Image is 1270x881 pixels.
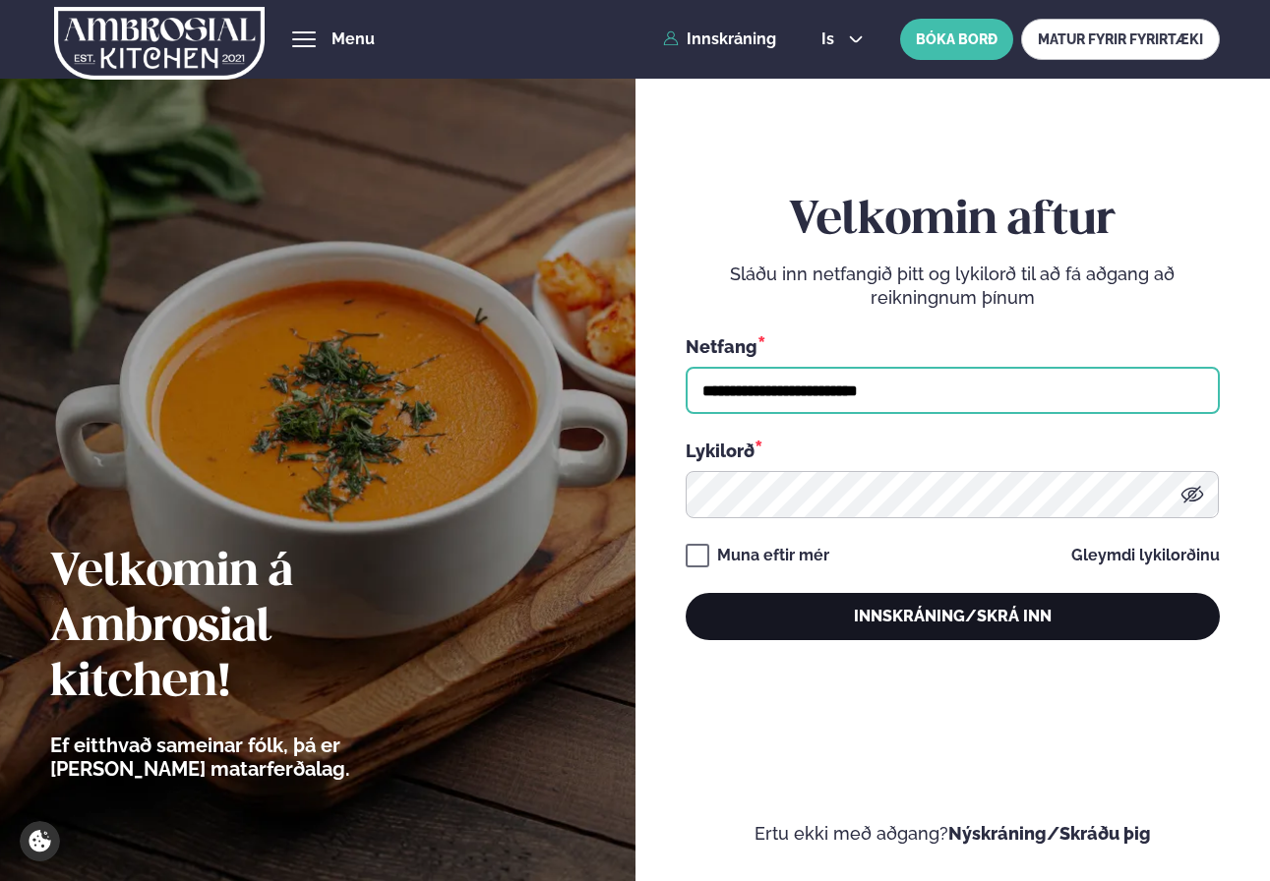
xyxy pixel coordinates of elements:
button: hamburger [292,28,316,51]
p: Sláðu inn netfangið þitt og lykilorð til að fá aðgang að reikningnum þínum [686,263,1220,310]
a: Nýskráning/Skráðu þig [948,823,1151,844]
span: is [821,31,840,47]
p: Ef eitthvað sameinar fólk, þá er [PERSON_NAME] matarferðalag. [50,734,458,781]
img: logo [54,3,264,84]
div: Netfang [686,333,1220,359]
a: Cookie settings [20,821,60,861]
a: Innskráning [663,30,776,48]
a: Gleymdi lykilorðinu [1071,548,1220,563]
h2: Velkomin á Ambrosial kitchen! [50,546,458,711]
div: Lykilorð [686,438,1220,463]
button: BÓKA BORÐ [900,19,1013,60]
h2: Velkomin aftur [686,194,1220,249]
button: Innskráning/Skrá inn [686,593,1220,640]
button: is [806,31,879,47]
a: MATUR FYRIR FYRIRTÆKI [1021,19,1220,60]
p: Ertu ekki með aðgang? [686,822,1220,846]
